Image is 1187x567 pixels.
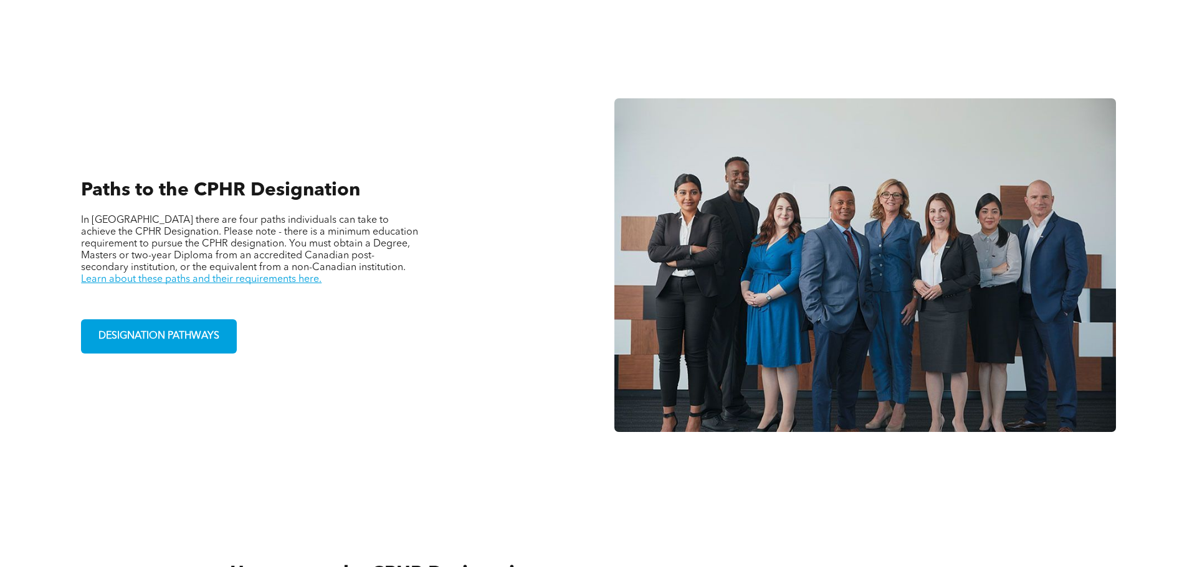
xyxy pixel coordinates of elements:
[614,98,1116,432] img: A group of business people are posing for a picture together.
[81,319,237,354] a: DESIGNATION PATHWAYS
[81,274,322,284] a: Learn about these paths and their requirements here.
[81,181,360,200] span: Paths to the CPHR Designation
[81,215,418,273] span: In [GEOGRAPHIC_DATA] there are four paths individuals can take to achieve the CPHR Designation. P...
[94,324,224,349] span: DESIGNATION PATHWAYS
